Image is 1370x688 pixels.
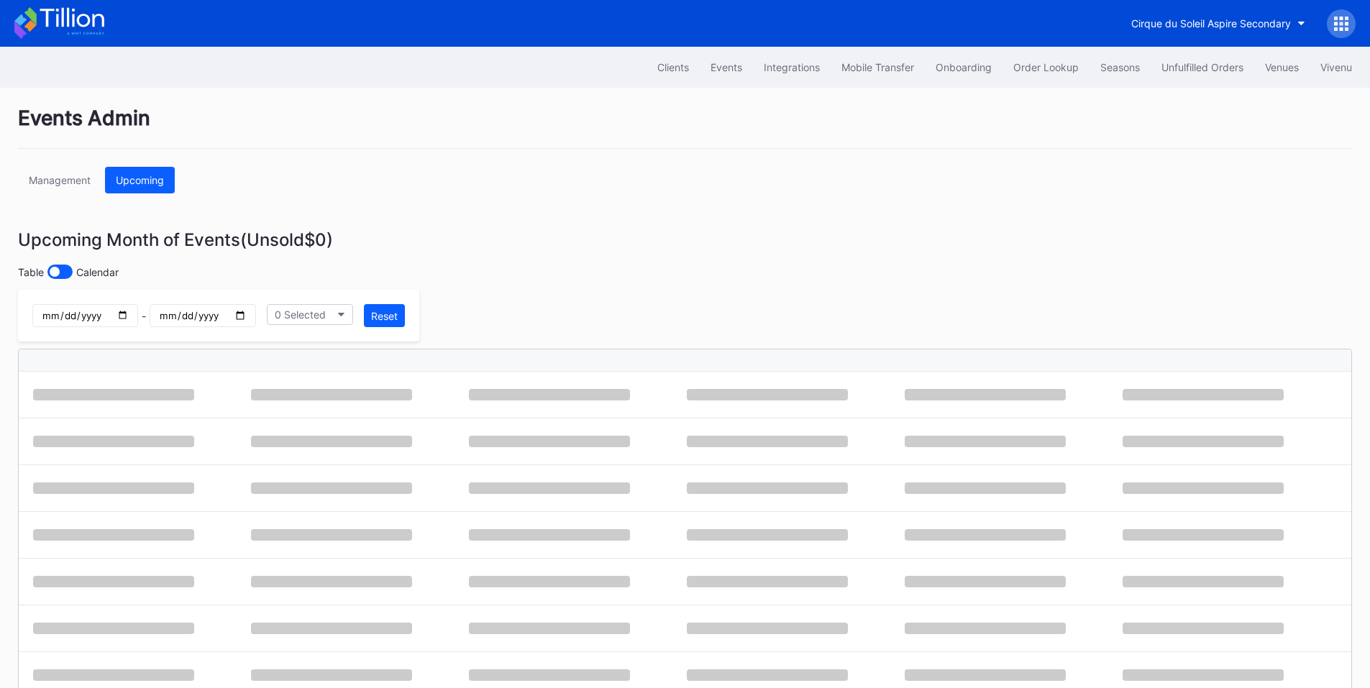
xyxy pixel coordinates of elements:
[657,61,689,73] div: Clients
[831,54,925,81] button: Mobile Transfer
[1100,61,1140,73] div: Seasons
[18,167,101,193] button: Management
[18,229,1352,250] div: Upcoming Month of Events (Unsold $0 )
[1131,17,1291,29] div: Cirque du Soleil Aspire Secondary
[925,54,1003,81] button: Onboarding
[1161,61,1243,73] div: Unfulfilled Orders
[1254,54,1310,81] button: Venues
[700,54,753,81] button: Events
[18,265,1352,279] div: Table Calendar
[753,54,831,81] button: Integrations
[1013,61,1079,73] div: Order Lookup
[1310,54,1363,81] button: Vivenu
[711,61,742,73] div: Events
[29,174,91,186] div: Management
[1265,61,1299,73] div: Venues
[1003,54,1090,81] button: Order Lookup
[1151,54,1254,81] button: Unfulfilled Orders
[764,61,820,73] div: Integrations
[364,304,405,327] button: Reset
[18,106,1352,149] div: Events Admin
[105,167,175,193] button: Upcoming
[841,61,914,73] div: Mobile Transfer
[647,54,700,81] button: Clients
[267,304,353,325] button: 0 Selected
[32,304,256,327] div: -
[1120,10,1316,37] button: Cirque du Soleil Aspire Secondary
[116,174,164,186] div: Upcoming
[936,61,992,73] div: Onboarding
[371,310,398,322] div: Reset
[275,308,326,321] div: 0 Selected
[1090,54,1151,81] button: Seasons
[1320,61,1352,73] div: Vivenu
